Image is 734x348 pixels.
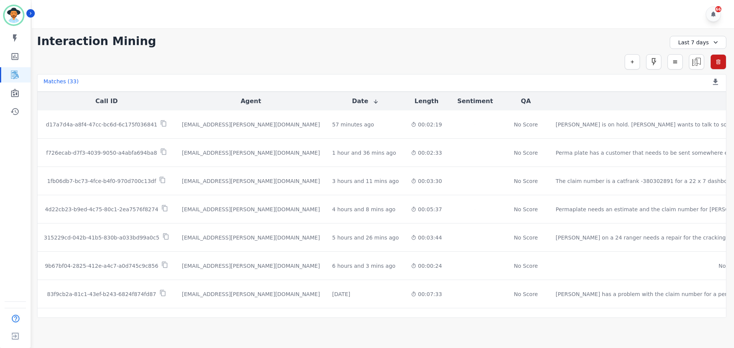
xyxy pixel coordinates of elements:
[514,121,538,128] div: No Score
[45,206,158,213] p: 4d22cb23-b9ed-4c75-80c1-2ea7576f8274
[411,206,442,213] div: 00:05:37
[182,149,320,157] div: [EMAIL_ADDRESS][PERSON_NAME][DOMAIN_NAME]
[45,262,158,270] p: 9b67bf04-2825-412e-a4c7-a0d745c9c856
[514,149,538,157] div: No Score
[47,290,156,298] p: 83f9cb2a-81c1-43ef-b243-6824f874fd87
[332,234,399,241] div: 5 hours and 26 mins ago
[457,97,493,106] button: Sentiment
[411,262,442,270] div: 00:00:24
[332,121,374,128] div: 57 minutes ago
[182,177,320,185] div: [EMAIL_ADDRESS][PERSON_NAME][DOMAIN_NAME]
[96,97,118,106] button: Call ID
[332,262,396,270] div: 6 hours and 3 mins ago
[411,121,442,128] div: 00:02:19
[411,290,442,298] div: 00:07:33
[715,6,721,12] div: 66
[47,177,156,185] p: 1fb06db7-bc73-4fce-b4f0-970d700c13df
[514,206,538,213] div: No Score
[514,177,538,185] div: No Score
[521,97,531,106] button: QA
[411,177,442,185] div: 00:03:30
[182,262,320,270] div: [EMAIL_ADDRESS][PERSON_NAME][DOMAIN_NAME]
[46,149,157,157] p: f726ecab-d7f3-4039-9050-a4abfa694ba8
[514,234,538,241] div: No Score
[182,206,320,213] div: [EMAIL_ADDRESS][PERSON_NAME][DOMAIN_NAME]
[332,177,399,185] div: 3 hours and 11 mins ago
[44,234,159,241] p: 315229cd-042b-41b5-830b-a033bd99a0c5
[411,234,442,241] div: 00:03:44
[332,149,396,157] div: 1 hour and 36 mins ago
[514,290,538,298] div: No Score
[414,97,438,106] button: Length
[182,290,320,298] div: [EMAIL_ADDRESS][PERSON_NAME][DOMAIN_NAME]
[46,121,157,128] p: d17a7d4a-a8f4-47cc-bc6d-6c175f036841
[240,97,261,106] button: Agent
[514,262,538,270] div: No Score
[411,149,442,157] div: 00:02:33
[37,34,156,48] h1: Interaction Mining
[44,78,79,88] div: Matches ( 33 )
[5,6,23,24] img: Bordered avatar
[182,121,320,128] div: [EMAIL_ADDRESS][PERSON_NAME][DOMAIN_NAME]
[670,36,726,49] div: Last 7 days
[332,206,396,213] div: 4 hours and 8 mins ago
[182,234,320,241] div: [EMAIL_ADDRESS][PERSON_NAME][DOMAIN_NAME]
[352,97,379,106] button: Date
[332,290,350,298] div: [DATE]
